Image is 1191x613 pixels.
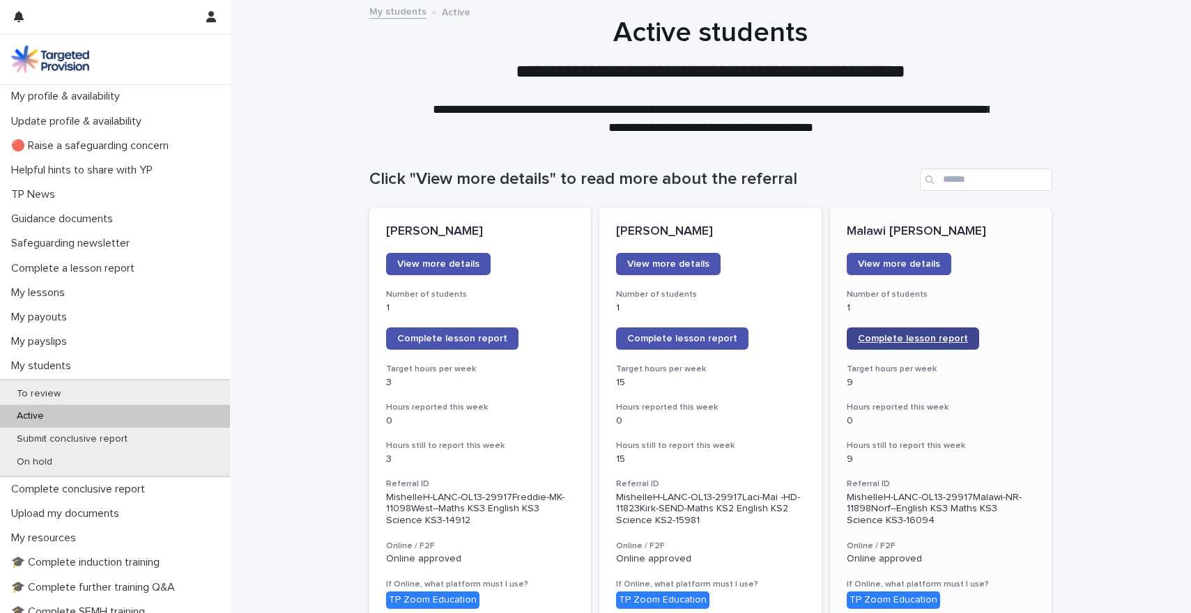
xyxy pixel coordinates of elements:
[6,139,180,153] p: 🔴 Raise a safeguarding concern
[847,492,1036,527] p: MishelleH-LANC-OL13-29917Malawi-NR-11898Norf--English KS3 Maths KS3 Science KS3-16094
[847,327,979,350] a: Complete lesson report
[847,579,1036,590] h3: If Online, what platform must I use?
[847,591,940,609] div: TP Zoom Education
[616,553,805,565] p: Online approved
[847,541,1036,552] h3: Online / F2F
[6,311,78,324] p: My payouts
[616,327,748,350] a: Complete lesson report
[847,415,1036,427] p: 0
[616,377,805,389] p: 15
[397,334,507,343] span: Complete lesson report
[6,456,63,468] p: On hold
[858,259,940,269] span: View more details
[616,289,805,300] h3: Number of students
[386,402,575,413] h3: Hours reported this week
[616,440,805,451] h3: Hours still to report this week
[6,507,130,520] p: Upload my documents
[6,262,146,275] p: Complete a lesson report
[6,164,164,177] p: Helpful hints to share with YP
[6,359,82,373] p: My students
[627,259,709,269] span: View more details
[386,453,575,465] p: 3
[616,415,805,427] p: 0
[386,377,575,389] p: 3
[616,591,709,609] div: TP Zoom Education
[397,259,479,269] span: View more details
[847,453,1036,465] p: 9
[386,579,575,590] h3: If Online, what platform must I use?
[369,16,1052,49] h1: Active students
[386,553,575,565] p: Online approved
[386,224,575,240] p: [PERSON_NAME]
[6,483,156,496] p: Complete conclusive report
[616,492,805,527] p: MishelleH-LANC-OL13-29917Laci-Mai -HD-11823Kirk-SEND-Maths KS2 English KS2 Science KS2-15981
[616,253,721,275] a: View more details
[6,556,171,569] p: 🎓 Complete induction training
[6,581,186,594] p: 🎓 Complete further training Q&A
[627,334,737,343] span: Complete lesson report
[369,3,427,19] a: My students
[847,224,1036,240] p: Malawi [PERSON_NAME]
[11,45,89,73] img: M5nRWzHhSzIhMunXDL62
[6,335,78,348] p: My payslips
[858,334,968,343] span: Complete lesson report
[616,453,805,465] p: 15
[386,492,575,527] p: MishelleH-LANC-OL13-29917Freddie-MK-11098West--Maths KS3 English KS3 Science KS3-14912
[386,479,575,490] h3: Referral ID
[386,591,479,609] div: TP Zoom Education
[847,440,1036,451] h3: Hours still to report this week
[616,479,805,490] h3: Referral ID
[6,531,87,545] p: My resources
[386,289,575,300] h3: Number of students
[6,188,66,201] p: TP News
[616,224,805,240] p: [PERSON_NAME]
[6,410,55,422] p: Active
[6,433,139,445] p: Submit conclusive report
[847,479,1036,490] h3: Referral ID
[847,289,1036,300] h3: Number of students
[386,440,575,451] h3: Hours still to report this week
[386,302,575,314] p: 1
[6,212,124,226] p: Guidance documents
[920,169,1052,191] input: Search
[847,302,1036,314] p: 1
[847,553,1036,565] p: Online approved
[369,169,914,189] h1: Click "View more details" to read more about the referral
[6,237,141,250] p: Safeguarding newsletter
[386,415,575,427] p: 0
[847,364,1036,375] h3: Target hours per week
[616,579,805,590] h3: If Online, what platform must I use?
[847,377,1036,389] p: 9
[442,3,470,19] p: Active
[6,286,76,300] p: My lessons
[6,115,153,128] p: Update profile & availability
[386,541,575,552] h3: Online / F2F
[616,302,805,314] p: 1
[6,90,131,103] p: My profile & availability
[847,253,951,275] a: View more details
[386,364,575,375] h3: Target hours per week
[616,541,805,552] h3: Online / F2F
[386,327,518,350] a: Complete lesson report
[616,364,805,375] h3: Target hours per week
[386,253,491,275] a: View more details
[616,402,805,413] h3: Hours reported this week
[6,388,72,400] p: To review
[847,402,1036,413] h3: Hours reported this week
